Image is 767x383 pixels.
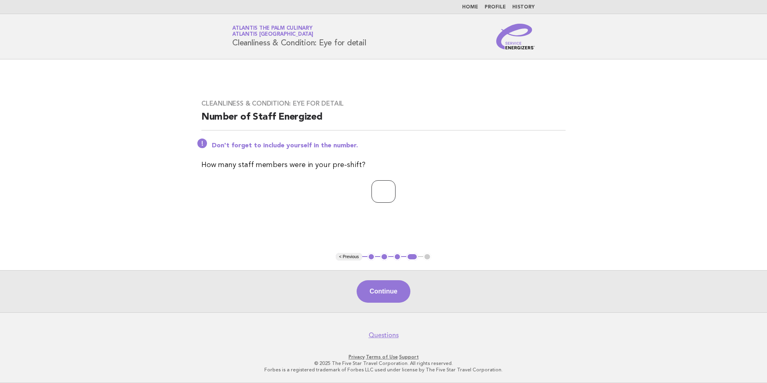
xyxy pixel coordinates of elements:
a: Atlantis The Palm CulinaryAtlantis [GEOGRAPHIC_DATA] [232,26,313,37]
button: < Previous [336,253,362,261]
span: Atlantis [GEOGRAPHIC_DATA] [232,32,313,37]
p: How many staff members were in your pre-shift? [201,159,566,171]
a: Home [462,5,478,10]
h2: Number of Staff Energized [201,111,566,130]
a: Support [399,354,419,360]
p: · · [138,354,629,360]
a: Privacy [349,354,365,360]
h3: Cleanliness & Condition: Eye for detail [201,100,566,108]
button: 1 [367,253,375,261]
a: Questions [369,331,399,339]
button: 3 [394,253,402,261]
p: Forbes is a registered trademark of Forbes LLC used under license by The Five Star Travel Corpora... [138,367,629,373]
img: Service Energizers [496,24,535,49]
h1: Cleanliness & Condition: Eye for detail [232,26,366,47]
a: History [512,5,535,10]
button: Continue [357,280,410,303]
a: Profile [485,5,506,10]
a: Terms of Use [366,354,398,360]
p: Don't forget to include yourself in the number. [212,142,566,150]
p: © 2025 The Five Star Travel Corporation. All rights reserved. [138,360,629,367]
button: 4 [406,253,418,261]
button: 2 [380,253,388,261]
